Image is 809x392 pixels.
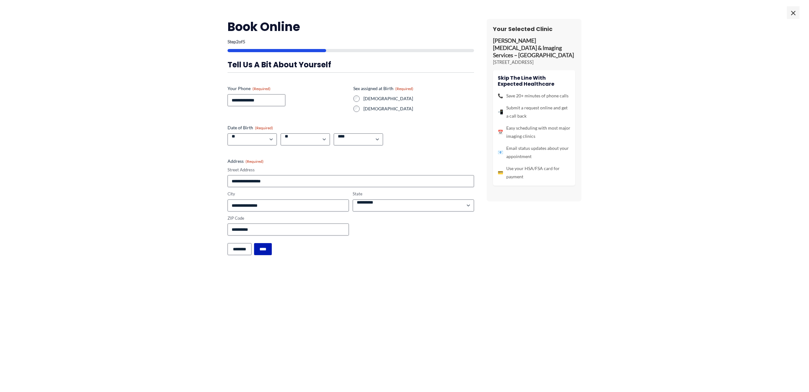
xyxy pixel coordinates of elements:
li: Email status updates about your appointment [498,144,570,161]
h3: Tell us a bit about yourself [228,60,474,70]
span: 📞 [498,92,503,100]
p: Step of [228,40,474,44]
span: 📲 [498,108,503,116]
legend: Date of Birth [228,125,273,131]
label: Your Phone [228,85,348,92]
li: Save 20+ minutes of phone calls [498,92,570,100]
li: Easy scheduling with most major imaging clinics [498,124,570,140]
label: [DEMOGRAPHIC_DATA] [363,106,474,112]
span: 2 [236,39,239,44]
span: (Required) [246,159,264,164]
p: [PERSON_NAME] [MEDICAL_DATA] & Imaging Services – [GEOGRAPHIC_DATA] [493,37,575,59]
span: 💳 [498,168,503,177]
span: (Required) [395,86,413,91]
h3: Your Selected Clinic [493,25,575,33]
label: Street Address [228,167,474,173]
label: State [353,191,474,197]
h2: Book Online [228,19,474,34]
span: 5 [243,39,245,44]
span: (Required) [255,126,273,130]
span: 📧 [498,148,503,156]
li: Use your HSA/FSA card for payment [498,164,570,181]
label: ZIP Code [228,215,349,221]
span: × [787,6,800,19]
h4: Skip the line with Expected Healthcare [498,75,570,87]
label: [DEMOGRAPHIC_DATA] [363,95,474,102]
legend: Address [228,158,264,164]
li: Submit a request online and get a call back [498,104,570,120]
legend: Sex assigned at Birth [353,85,413,92]
label: City [228,191,349,197]
span: 📅 [498,128,503,136]
span: (Required) [252,86,271,91]
p: [STREET_ADDRESS] [493,59,575,65]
